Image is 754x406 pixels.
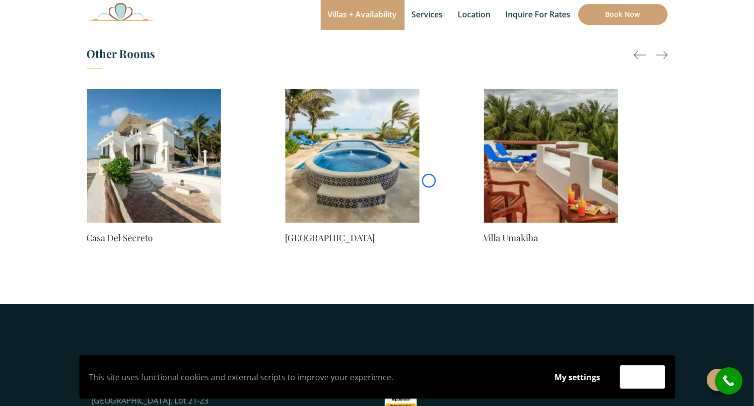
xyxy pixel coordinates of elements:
p: This site uses functional cookies and external scripts to improve your experience. [89,370,536,385]
a: call [715,367,743,395]
h3: Other Rooms [87,44,668,69]
button: My settings [546,366,610,389]
a: Casa Del Secreto [87,231,221,245]
img: Awesome Logo [87,2,154,21]
a: [GEOGRAPHIC_DATA] [285,231,419,245]
i: call [718,370,740,392]
a: Villa Umakiha [484,231,618,245]
a: Book Now [578,4,668,25]
button: Accept [620,365,665,389]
